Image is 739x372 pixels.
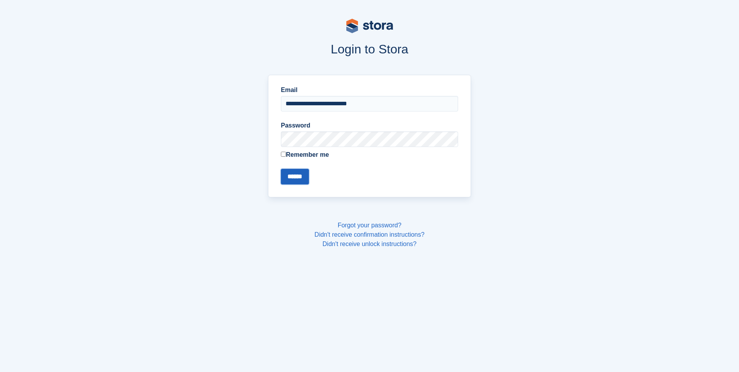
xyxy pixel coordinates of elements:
[281,121,458,130] label: Password
[120,42,620,56] h1: Login to Stora
[314,231,424,238] a: Didn't receive confirmation instructions?
[281,152,286,157] input: Remember me
[346,19,393,33] img: stora-logo-53a41332b3708ae10de48c4981b4e9114cc0af31d8433b30ea865607fb682f29.svg
[338,222,402,229] a: Forgot your password?
[323,241,416,247] a: Didn't receive unlock instructions?
[281,85,458,95] label: Email
[281,150,458,159] label: Remember me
